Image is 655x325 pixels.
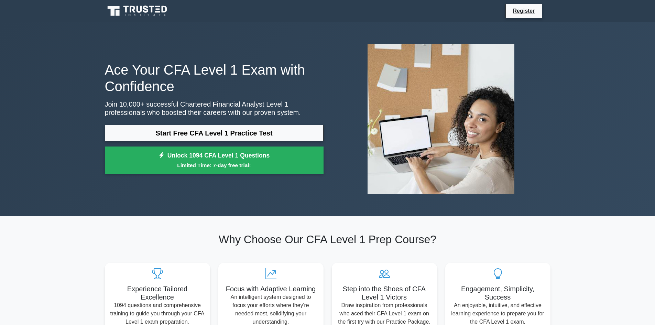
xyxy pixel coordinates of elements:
h5: Experience Tailored Excellence [110,285,205,301]
h2: Why Choose Our CFA Level 1 Prep Course? [105,233,550,246]
h5: Step into the Shoes of CFA Level 1 Victors [337,285,432,301]
h5: Focus with Adaptive Learning [224,285,318,293]
h1: Ace Your CFA Level 1 Exam with Confidence [105,62,324,95]
a: Start Free CFA Level 1 Practice Test [105,125,324,141]
h5: Engagement, Simplicity, Success [451,285,545,301]
p: Join 10,000+ successful Chartered Financial Analyst Level 1 professionals who boosted their caree... [105,100,324,117]
small: Limited Time: 7-day free trial! [113,161,315,169]
a: Register [509,7,539,15]
a: Unlock 1094 CFA Level 1 QuestionsLimited Time: 7-day free trial! [105,147,324,174]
